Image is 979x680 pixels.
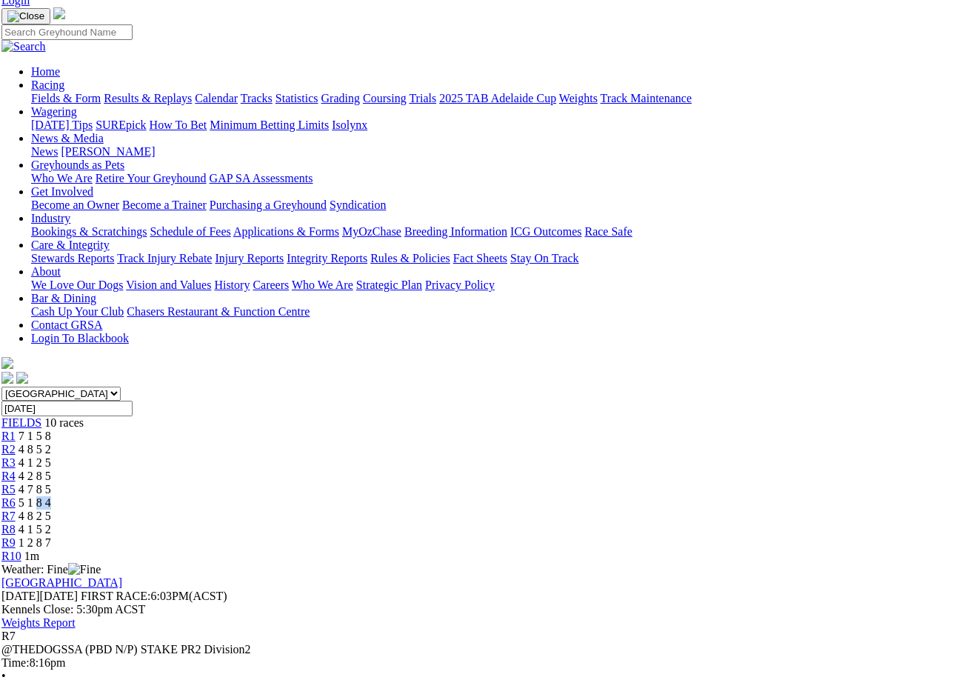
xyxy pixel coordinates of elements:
[1,8,50,24] button: Toggle navigation
[1,550,21,562] a: R10
[31,252,969,265] div: Care & Integrity
[601,92,692,104] a: Track Maintenance
[1,372,13,384] img: facebook.svg
[96,119,146,131] a: SUREpick
[31,239,110,251] a: Care & Integrity
[1,443,16,456] a: R2
[233,225,339,238] a: Applications & Forms
[510,252,578,264] a: Stay On Track
[104,92,192,104] a: Results & Replays
[16,372,28,384] img: twitter.svg
[1,616,76,629] a: Weights Report
[1,357,13,369] img: logo-grsa-white.png
[31,279,123,291] a: We Love Our Dogs
[19,430,51,442] span: 7 1 5 8
[342,225,401,238] a: MyOzChase
[53,7,65,19] img: logo-grsa-white.png
[31,119,93,131] a: [DATE] Tips
[31,79,64,91] a: Racing
[81,590,227,602] span: 6:03PM(ACST)
[1,40,46,53] img: Search
[1,536,16,549] a: R9
[1,24,133,40] input: Search
[31,332,129,344] a: Login To Blackbook
[96,172,207,184] a: Retire Your Greyhound
[31,145,58,158] a: News
[68,563,101,576] img: Fine
[31,225,969,239] div: Industry
[1,523,16,536] span: R8
[287,252,367,264] a: Integrity Reports
[1,590,40,602] span: [DATE]
[31,172,93,184] a: Who We Are
[81,590,150,602] span: FIRST RACE:
[370,252,450,264] a: Rules & Policies
[31,265,61,278] a: About
[1,483,16,496] a: R5
[1,643,969,656] div: @THEDOGSSA (PBD N/P) STAKE PR2 Division2
[150,119,207,131] a: How To Bet
[31,279,969,292] div: About
[439,92,556,104] a: 2025 TAB Adelaide Cup
[19,496,51,509] span: 5 1 8 4
[510,225,581,238] a: ICG Outcomes
[292,279,353,291] a: Who We Are
[210,172,313,184] a: GAP SA Assessments
[24,550,39,562] span: 1m
[1,496,16,509] a: R6
[1,430,16,442] a: R1
[31,132,104,144] a: News & Media
[330,199,386,211] a: Syndication
[19,523,51,536] span: 4 1 5 2
[126,279,211,291] a: Vision and Values
[31,92,969,105] div: Racing
[215,252,284,264] a: Injury Reports
[425,279,495,291] a: Privacy Policy
[19,510,51,522] span: 4 8 2 5
[214,279,250,291] a: History
[31,159,124,171] a: Greyhounds as Pets
[31,305,969,319] div: Bar & Dining
[363,92,407,104] a: Coursing
[31,252,114,264] a: Stewards Reports
[61,145,155,158] a: [PERSON_NAME]
[1,656,969,670] div: 8:16pm
[31,172,969,185] div: Greyhounds as Pets
[1,416,41,429] a: FIELDS
[122,199,207,211] a: Become a Trainer
[19,456,51,469] span: 4 1 2 5
[31,305,124,318] a: Cash Up Your Club
[31,105,77,118] a: Wagering
[409,92,436,104] a: Trials
[1,656,30,669] span: Time:
[31,199,969,212] div: Get Involved
[453,252,507,264] a: Fact Sheets
[1,603,969,616] div: Kennels Close: 5:30pm ACST
[275,92,318,104] a: Statistics
[19,483,51,496] span: 4 7 8 5
[31,185,93,198] a: Get Involved
[31,145,969,159] div: News & Media
[1,401,133,416] input: Select date
[31,212,70,224] a: Industry
[31,119,969,132] div: Wagering
[31,319,102,331] a: Contact GRSA
[1,576,122,589] a: [GEOGRAPHIC_DATA]
[1,456,16,469] a: R3
[404,225,507,238] a: Breeding Information
[1,470,16,482] a: R4
[1,510,16,522] a: R7
[19,536,51,549] span: 1 2 8 7
[31,225,147,238] a: Bookings & Scratchings
[31,199,119,211] a: Become an Owner
[210,119,329,131] a: Minimum Betting Limits
[210,199,327,211] a: Purchasing a Greyhound
[31,92,101,104] a: Fields & Form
